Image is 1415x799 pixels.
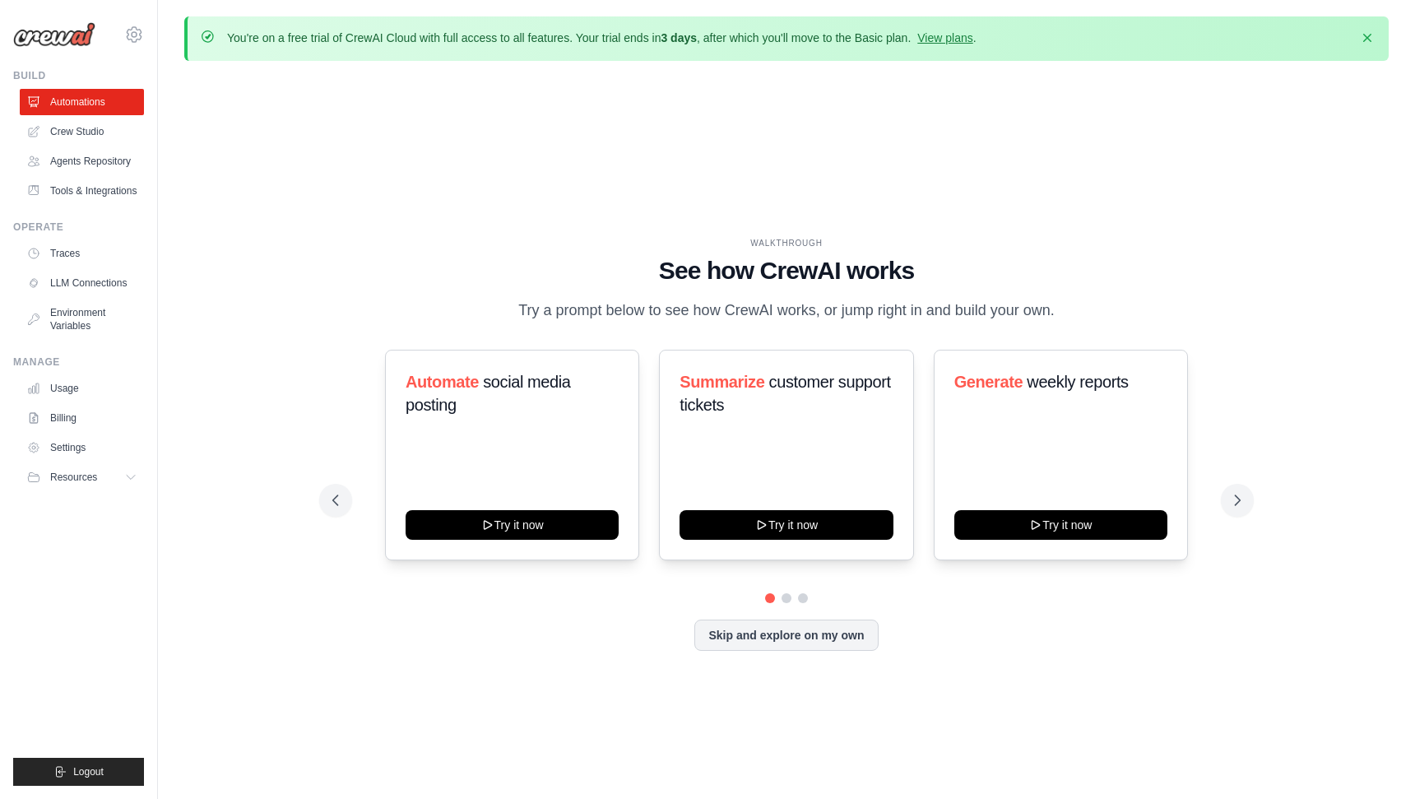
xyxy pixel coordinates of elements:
div: Build [13,69,144,82]
a: Billing [20,405,144,431]
span: Summarize [680,373,764,391]
span: Logout [73,765,104,778]
a: Environment Variables [20,300,144,339]
a: Agents Repository [20,148,144,174]
a: Crew Studio [20,118,144,145]
span: weekly reports [1027,373,1128,391]
p: You're on a free trial of CrewAI Cloud with full access to all features. Your trial ends in , aft... [227,30,977,46]
a: View plans [917,31,972,44]
button: Resources [20,464,144,490]
span: customer support tickets [680,373,890,414]
button: Try it now [406,510,619,540]
a: LLM Connections [20,270,144,296]
span: Generate [954,373,1023,391]
h1: See how CrewAI works [332,256,1241,286]
button: Logout [13,758,144,786]
a: Automations [20,89,144,115]
div: Operate [13,221,144,234]
p: Try a prompt below to see how CrewAI works, or jump right in and build your own. [510,299,1063,323]
img: Logo [13,22,95,47]
button: Try it now [680,510,893,540]
button: Try it now [954,510,1167,540]
div: WALKTHROUGH [332,237,1241,249]
button: Skip and explore on my own [694,620,878,651]
a: Tools & Integrations [20,178,144,204]
a: Settings [20,434,144,461]
span: Resources [50,471,97,484]
span: social media posting [406,373,571,414]
strong: 3 days [661,31,697,44]
a: Usage [20,375,144,402]
a: Traces [20,240,144,267]
span: Automate [406,373,479,391]
div: Manage [13,355,144,369]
